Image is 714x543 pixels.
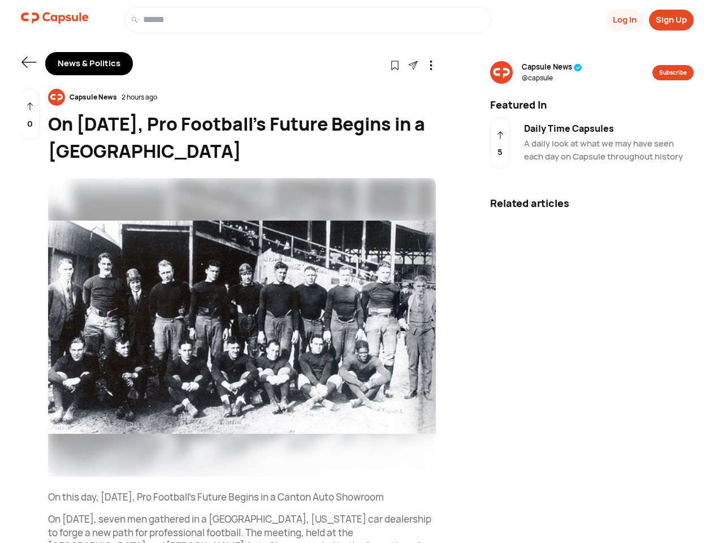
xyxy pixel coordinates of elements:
[65,92,122,102] div: Capsule News
[122,92,157,102] div: 2 hours ago
[27,118,33,131] p: 0
[48,178,436,477] img: resizeImage
[497,146,503,159] p: 5
[48,110,436,165] div: On [DATE], Pro Football’s Future Begins in a [GEOGRAPHIC_DATA]
[490,61,513,84] img: resizeImage
[45,52,133,75] div: News & Politics
[490,196,694,211] div: Related articles
[524,137,694,163] div: A daily look at what we may have seen each day on Capsule throughout history
[522,62,582,73] span: Capsule News
[21,7,89,29] img: logo
[21,7,89,33] a: logo
[48,89,65,106] img: resizeImage
[48,490,436,504] p: On this day, [DATE], Pro Football’s Future Begins in a Canton Auto Showroom
[524,122,694,135] div: Daily Time Capsules
[483,97,700,113] div: Featured In
[652,65,694,80] button: Subscribe
[606,10,643,31] button: Log In
[522,73,582,83] span: @ capsule
[649,10,694,31] button: Sign Up
[574,63,582,72] img: tick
